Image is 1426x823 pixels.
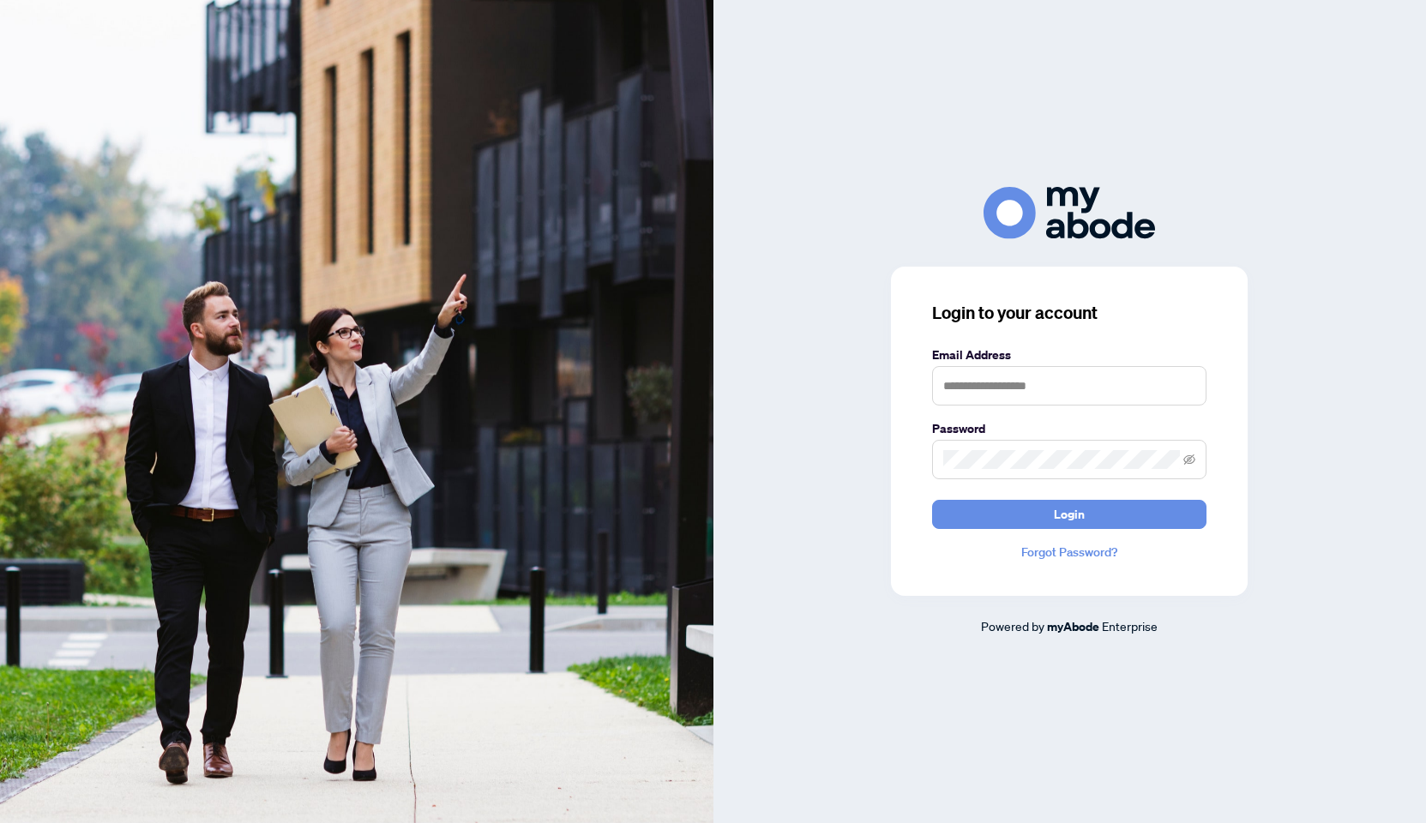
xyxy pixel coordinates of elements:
[932,543,1206,562] a: Forgot Password?
[1047,617,1099,636] a: myAbode
[981,618,1044,634] span: Powered by
[1183,454,1195,466] span: eye-invisible
[932,301,1206,325] h3: Login to your account
[1054,501,1085,528] span: Login
[932,500,1206,529] button: Login
[932,419,1206,438] label: Password
[932,345,1206,364] label: Email Address
[984,187,1155,239] img: ma-logo
[1102,618,1158,634] span: Enterprise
